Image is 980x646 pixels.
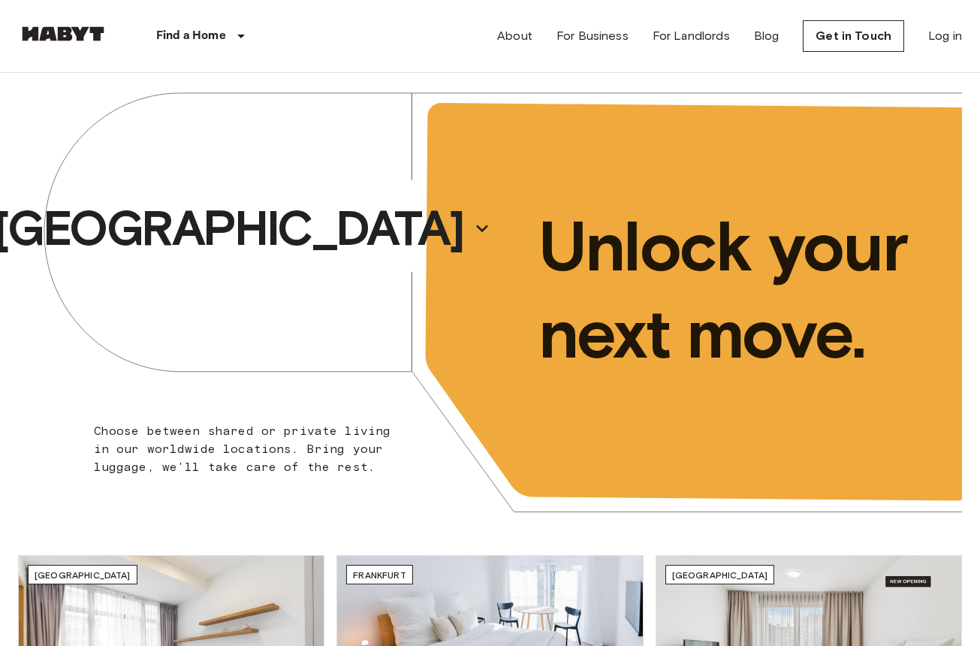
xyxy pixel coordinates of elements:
span: Frankfurt [353,569,406,581]
p: Unlock your next move. [538,203,939,377]
a: For Business [556,27,629,45]
span: [GEOGRAPHIC_DATA] [35,569,131,581]
a: Blog [754,27,779,45]
img: Habyt [18,26,108,41]
a: Log in [928,27,962,45]
span: [GEOGRAPHIC_DATA] [672,569,768,581]
p: Find a Home [156,27,226,45]
a: About [497,27,532,45]
p: Choose between shared or private living in our worldwide locations. Bring your luggage, we'll tak... [94,422,406,476]
a: For Landlords [653,27,730,45]
a: Get in Touch [803,20,904,52]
